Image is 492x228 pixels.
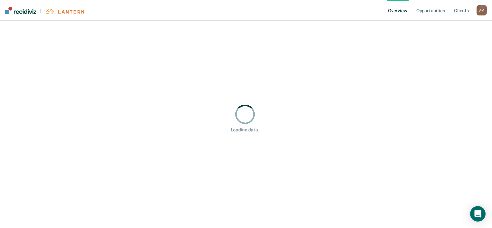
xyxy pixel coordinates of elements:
a: | [5,7,84,14]
div: Open Intercom Messenger [470,206,486,222]
div: A M [477,5,487,15]
span: | [36,8,45,14]
img: Lantern [45,9,84,14]
img: Recidiviz [5,7,36,14]
button: AM [477,5,487,15]
div: Loading data... [231,127,261,133]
